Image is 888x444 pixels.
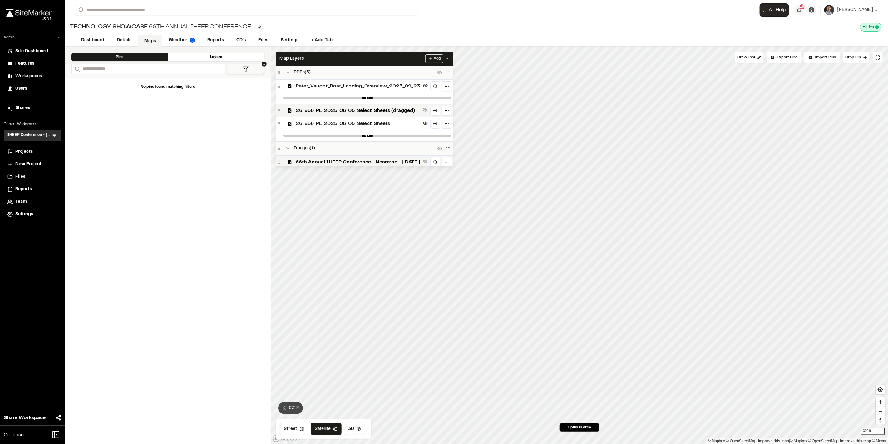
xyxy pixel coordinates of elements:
span: Reset bearing to north [876,416,885,425]
a: Weather [162,34,201,46]
button: Draw Tool [734,52,764,63]
a: Details [111,34,138,46]
span: 16 [800,4,804,10]
a: Improve this map [840,439,871,443]
a: OpenStreetMap [726,439,757,443]
button: Find my location [876,385,885,394]
span: Active [863,24,874,30]
button: Add [425,54,443,63]
span: Projects [15,148,33,155]
button: Edit Tags [256,24,263,31]
span: 26_856_PL_2025_06_05_Select_Sheets [296,120,420,127]
a: Map feedback [758,439,789,443]
img: User [824,5,834,15]
button: 16 [794,5,804,15]
button: 63°F [278,402,303,414]
span: Shares [15,105,30,112]
img: rebrand.png [6,9,52,17]
div: This project is active and counting against your active project count. [860,23,882,32]
div: 66th Annual IHEEP Conference [70,22,251,32]
span: Team [15,198,27,205]
span: Export Pins [777,55,797,60]
a: Zoom to layer [430,157,440,167]
span: Collapse [4,431,24,439]
div: Layers [168,53,265,61]
span: Reports [15,186,32,193]
span: Drop Pin [845,55,861,60]
a: Zoom to layer [430,81,440,91]
span: 1 [262,62,267,67]
a: Workspaces [7,73,57,80]
div: Pins [71,53,168,61]
a: Features [7,60,57,67]
span: [PERSON_NAME] [837,7,873,13]
a: Users [7,85,57,92]
a: + Add Tab [305,34,339,46]
a: Files [252,34,274,46]
a: CD's [230,34,252,46]
a: Zoom to layer [430,119,440,129]
span: This project is active and counting against your active project count. [875,25,879,29]
a: Mapbox [708,439,725,443]
span: Settings [15,211,33,218]
a: Reports [201,34,230,46]
a: Mapbox [790,439,807,443]
a: New Project [7,161,57,168]
button: 3D [344,423,365,435]
span: 26_856_PL_2025_06_05_Select_Sheets (dragged) [296,107,420,114]
span: Workspaces [15,73,42,80]
a: Mapbox logo [273,435,300,442]
button: Show layer [422,158,429,165]
a: Settings [7,211,57,218]
span: 63 ° F [289,405,299,412]
a: Team [7,198,57,205]
div: 300 ft [861,428,885,435]
span: Peter_Vaught_Boat_Landing_Overview_2025_09_23 [296,82,420,90]
span: AI Help [769,6,786,14]
span: 66th Annual IHEEP Conference - Nearmap - [DATE] [296,158,420,166]
span: Draw Tool [737,55,755,60]
span: Images ( 1 ) [294,145,315,152]
button: Satellite [311,423,342,435]
span: Map Layers [279,55,304,62]
a: Maxar [872,439,886,443]
div: Open AI Assistant [760,3,792,17]
div: Oh geez...please don't... [6,17,52,22]
button: Hide layer [422,82,429,89]
button: Street [280,423,308,435]
div: No pins available to export [767,52,802,63]
button: Zoom out [876,407,885,416]
button: Search [75,5,86,15]
a: Dashboard [75,34,111,46]
button: 1 [227,64,264,74]
span: Add [434,56,441,62]
a: OpenStreetMap [808,439,839,443]
a: Shares [7,105,57,112]
span: PDFs ( 3 ) [294,69,311,76]
button: Show layer [422,106,429,114]
p: Admin [4,35,15,40]
button: Drop Pin [842,52,870,63]
span: Features [15,60,34,67]
span: Site Dashboard [15,48,48,55]
img: precipai.png [190,38,195,43]
span: Technology Showcase [70,22,148,32]
a: Settings [274,34,305,46]
p: Current Workspace [4,122,61,127]
span: New Project [15,161,42,168]
a: Site Dashboard [7,48,57,55]
button: Hide layer [422,119,429,127]
button: Open AI Assistant [760,3,789,17]
span: Share Workspace [4,414,46,422]
span: Users [15,85,27,92]
a: Files [7,173,57,180]
h3: IHEEP Conference - [GEOGRAPHIC_DATA] [GEOGRAPHIC_DATA] [7,132,51,138]
div: Import Pins into your project [804,52,840,63]
div: | [708,438,886,444]
span: Import Pins [814,55,836,60]
span: 0 pins in area [568,425,591,430]
a: Zoom to layer [430,106,440,116]
span: Zoom in [876,397,885,407]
